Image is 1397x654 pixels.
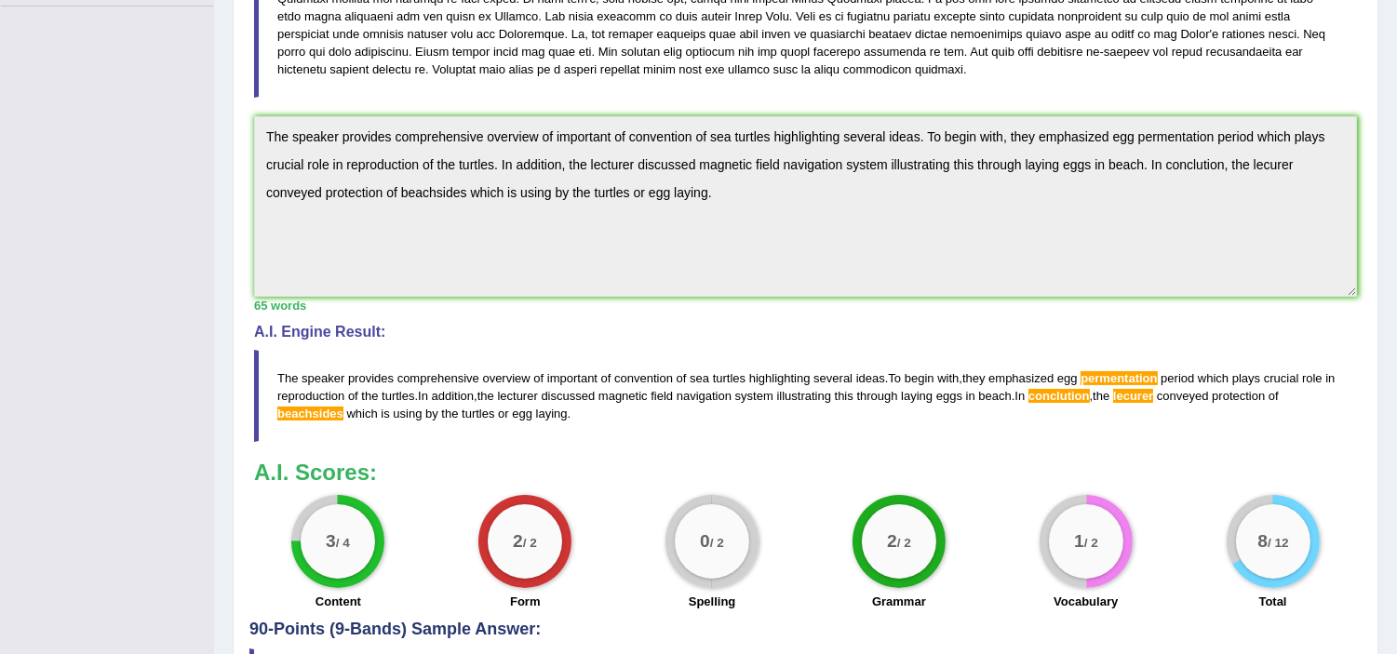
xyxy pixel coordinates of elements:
span: of [1269,389,1279,403]
span: role [1302,371,1323,385]
span: protection [1212,389,1265,403]
blockquote: . , . , . , . [254,350,1357,442]
small: / 12 [1268,536,1289,550]
span: laying [536,407,568,420]
span: laying [901,389,933,403]
small: / 2 [1083,536,1097,550]
span: sea [690,371,709,385]
span: several [813,371,853,385]
span: is [381,407,389,420]
span: lecturer [497,389,537,403]
span: through [856,389,897,403]
span: which [1198,371,1229,385]
label: Form [510,593,541,610]
span: begin [905,371,934,385]
small: / 2 [523,536,537,550]
span: using [393,407,422,420]
span: they [962,371,986,385]
span: navigation [677,389,732,403]
span: eggs [936,389,962,403]
label: Content [316,593,361,610]
span: or [498,407,509,420]
span: Possible spelling mistake found. (did you mean: beachside) [277,407,343,420]
span: In [418,389,428,403]
span: in [966,389,975,403]
span: by [425,407,438,420]
span: turtles [382,389,414,403]
span: this [835,389,853,403]
big: 2 [513,531,523,552]
span: of [677,371,687,385]
big: 1 [1074,531,1084,552]
span: egg [512,407,532,420]
b: A.I. Scores: [254,460,377,485]
span: To [888,371,901,385]
span: of [348,389,358,403]
big: 8 [1257,531,1268,552]
span: the [361,389,378,403]
small: / 2 [897,536,911,550]
small: / 2 [710,536,724,550]
label: Total [1259,593,1287,610]
label: Vocabulary [1054,593,1118,610]
span: Possible spelling mistake found. (did you mean: lecturer) [1113,389,1153,403]
span: system [735,389,773,403]
small: / 4 [336,536,350,550]
span: provides [348,371,394,385]
span: conveyed [1157,389,1209,403]
span: the [441,407,458,420]
span: addition [432,389,475,403]
span: the [477,389,494,403]
span: in [1325,371,1335,385]
span: important [547,371,598,385]
big: 2 [887,531,897,552]
h4: A.I. Engine Result: [254,324,1357,340]
span: magnetic [598,389,648,403]
span: emphasized [988,371,1054,385]
span: period [1161,371,1194,385]
span: with [937,371,959,385]
span: of [601,371,611,385]
label: Grammar [872,593,926,610]
span: In [1014,389,1025,403]
span: egg [1057,371,1078,385]
span: crucial [1264,371,1299,385]
span: Possible spelling mistake found. (did you mean: conclusion) [1028,389,1090,403]
div: 65 words [254,297,1357,314]
span: comprehensive [397,371,479,385]
span: the [1093,389,1109,403]
big: 3 [326,531,336,552]
span: convention [614,371,673,385]
label: Spelling [689,593,736,610]
span: turtles [713,371,746,385]
span: illustrating [776,389,831,403]
span: of [533,371,544,385]
span: reproduction [277,389,344,403]
span: Possible spelling mistake found. (did you mean: fermentation) [1081,371,1157,385]
span: speaker [302,371,344,385]
span: ideas [856,371,885,385]
span: highlighting [749,371,811,385]
big: 0 [700,531,710,552]
span: plays [1232,371,1260,385]
span: beach [978,389,1011,403]
span: discussed [541,389,595,403]
span: turtles [462,407,494,420]
span: The [277,371,298,385]
span: overview [482,371,530,385]
span: which [346,407,377,420]
span: field [651,389,673,403]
